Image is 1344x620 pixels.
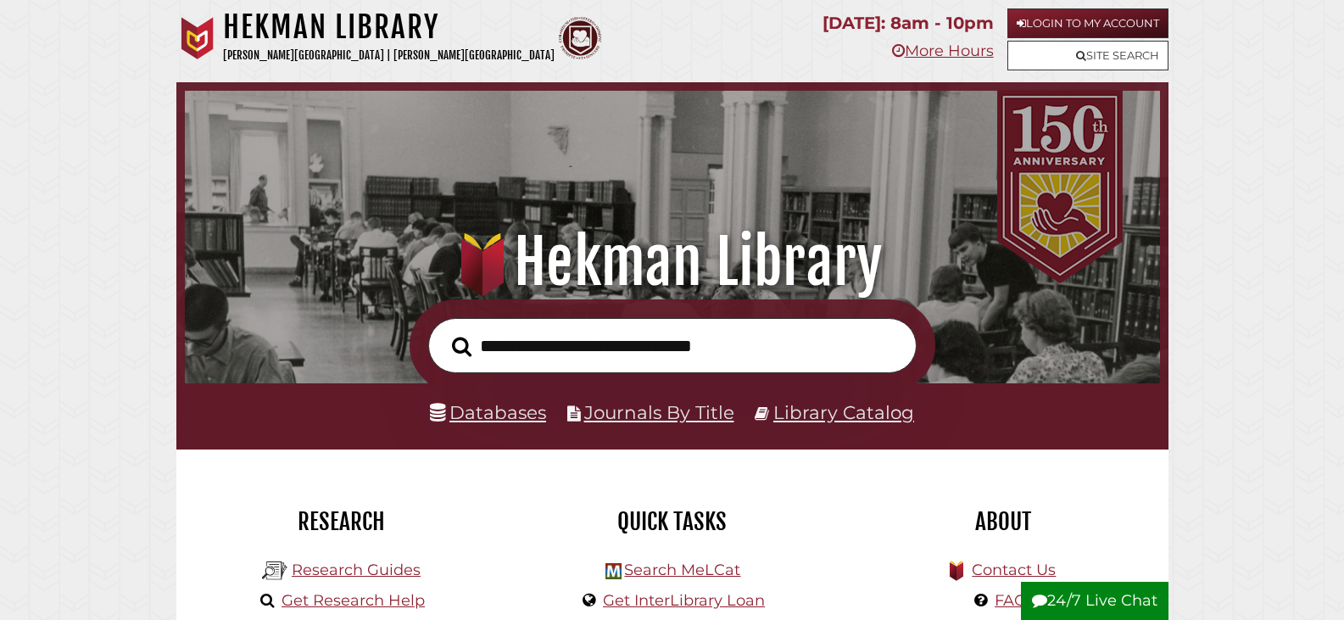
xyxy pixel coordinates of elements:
a: Databases [430,401,546,423]
a: More Hours [892,42,994,60]
p: [DATE]: 8am - 10pm [823,8,994,38]
a: Library Catalog [773,401,914,423]
p: [PERSON_NAME][GEOGRAPHIC_DATA] | [PERSON_NAME][GEOGRAPHIC_DATA] [223,46,555,65]
button: Search [443,332,480,362]
i: Search [452,336,471,357]
h2: Research [189,507,494,536]
a: Get InterLibrary Loan [603,591,765,610]
a: Contact Us [972,561,1056,579]
h2: Quick Tasks [520,507,825,536]
a: Login to My Account [1007,8,1168,38]
img: Hekman Library Logo [262,558,287,584]
img: Calvin University [176,17,219,59]
h2: About [850,507,1156,536]
a: Get Research Help [282,591,425,610]
h1: Hekman Library [204,225,1139,299]
a: Journals By Title [584,401,734,423]
a: FAQs [995,591,1034,610]
h1: Hekman Library [223,8,555,46]
a: Site Search [1007,41,1168,70]
img: Hekman Library Logo [605,563,622,579]
img: Calvin Theological Seminary [559,17,601,59]
a: Search MeLCat [624,561,740,579]
a: Research Guides [292,561,421,579]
